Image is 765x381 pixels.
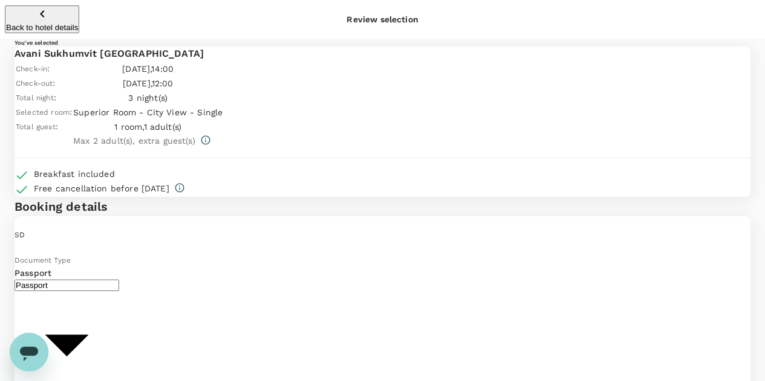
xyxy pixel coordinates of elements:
span: : [70,107,72,117]
h6: You've selected [15,39,750,46]
p: Max 2 adult(s) , extra guest(s) [73,135,195,147]
p: [PERSON_NAME] [15,242,750,254]
div: Free cancellation before [DATE] [34,182,169,194]
span: Lead traveller : [15,217,76,227]
span: : [54,92,56,102]
div: Breakfast included [34,168,115,180]
span: Total guest [16,123,56,131]
span: Document Type [15,256,71,264]
span: Check-in [16,65,47,73]
svg: Full refund before 2025-09-21 17:00 Cancelation after 2025-09-21 17:00, cancelation fee of SGD 43... [174,182,185,193]
span: : [53,78,55,88]
p: 3 night(s) [73,92,223,104]
span: SD [15,231,25,239]
span: Check-out [16,79,53,88]
span: : [56,121,58,131]
p: Back to hotel details [6,23,78,32]
p: Avani Sukhumvit [GEOGRAPHIC_DATA] [15,46,750,61]
h6: Booking details [15,197,750,216]
p: Superior Room - City View - Single [73,106,223,118]
iframe: Button to launch messaging window [10,333,48,371]
p: Passport [15,267,119,279]
div: Review selection [347,13,418,25]
span: Total night [16,94,54,102]
span: Selected room [16,108,70,117]
p: [DATE] , 14:00 [73,63,223,75]
p: [DATE] , 12:00 [73,77,223,89]
table: simple table [15,61,224,148]
span: : [47,63,50,73]
button: Back to hotel details [5,5,79,33]
p: 1 room , 1 adult(s) [73,121,223,133]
